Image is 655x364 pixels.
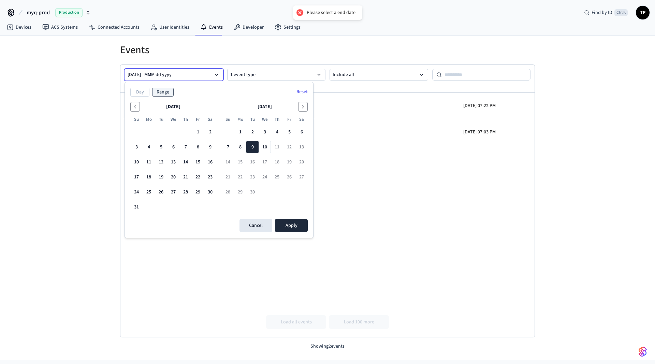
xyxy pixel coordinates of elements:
button: Thursday, August 21st, 2025 [179,171,192,183]
button: Friday, September 5th, 2025 [283,126,295,138]
button: Friday, August 1st, 2025 [192,126,204,138]
button: Sunday, August 17th, 2025 [130,171,143,183]
a: Developer [228,21,269,33]
button: Wednesday, August 13th, 2025 [167,156,179,168]
th: Monday [143,116,155,123]
a: Events [195,21,228,33]
button: Wednesday, August 27th, 2025 [167,186,179,198]
th: Monday [234,116,246,123]
button: Thursday, August 14th, 2025 [179,156,192,168]
button: Wednesday, August 20th, 2025 [167,171,179,183]
a: Connected Accounts [83,21,145,33]
th: Wednesday [167,116,179,123]
button: Tuesday, August 5th, 2025 [155,141,167,153]
button: Reset [292,86,312,97]
th: Sunday [222,116,234,123]
a: User Identities [145,21,195,33]
button: Sunday, September 14th, 2025 [222,156,234,168]
button: Saturday, August 16th, 2025 [204,156,216,168]
button: Monday, August 11th, 2025 [143,156,155,168]
button: Friday, September 26th, 2025 [283,171,295,183]
button: Thursday, August 28th, 2025 [179,186,192,198]
th: Tuesday [246,116,259,123]
button: Thursday, September 4th, 2025 [271,126,283,138]
button: Cancel [239,219,272,232]
button: Tuesday, September 9th, 2025, selected [246,141,259,153]
button: Friday, August 29th, 2025 [192,186,204,198]
p: [DATE] 07:22 PM [463,102,496,109]
th: Friday [283,116,295,123]
button: Saturday, September 6th, 2025 [295,126,308,138]
button: Day [130,88,149,97]
button: Saturday, August 23rd, 2025 [204,171,216,183]
button: Thursday, September 11th, 2025 [271,141,283,153]
button: Monday, September 22nd, 2025 [234,171,246,183]
button: Sunday, September 28th, 2025 [222,186,234,198]
button: Monday, September 15th, 2025 [234,156,246,168]
th: Thursday [271,116,283,123]
a: ACS Systems [37,21,83,33]
span: myq-prod [27,9,50,17]
img: SeamLogoGradient.69752ec5.svg [639,346,647,357]
button: Saturday, September 27th, 2025 [295,171,308,183]
button: Go to the Next Month [298,102,308,112]
button: Tuesday, September 16th, 2025 [246,156,259,168]
button: Today, Wednesday, September 10th, 2025 [259,141,271,153]
div: Find by IDCtrl K [579,6,633,19]
span: Find by ID [592,9,612,16]
button: Sunday, August 10th, 2025 [130,156,143,168]
button: Monday, September 1st, 2025 [234,126,246,138]
button: Wednesday, August 6th, 2025 [167,141,179,153]
button: Sunday, September 21st, 2025 [222,171,234,183]
button: Tuesday, August 12th, 2025 [155,156,167,168]
a: Settings [269,21,306,33]
button: Sunday, August 24th, 2025 [130,186,143,198]
button: Saturday, August 2nd, 2025 [204,126,216,138]
span: Ctrl K [614,9,628,16]
button: Sunday, August 3rd, 2025 [130,141,143,153]
button: [DATE] - MMM dd yyyy [125,69,223,81]
button: Monday, August 18th, 2025 [143,171,155,183]
button: Wednesday, September 3rd, 2025 [259,126,271,138]
button: Saturday, September 13th, 2025 [295,141,308,153]
th: Saturday [204,116,216,123]
a: Devices [1,21,37,33]
button: Tuesday, September 2nd, 2025 [246,126,259,138]
button: Friday, September 12th, 2025 [283,141,295,153]
button: Wednesday, September 24th, 2025 [259,171,271,183]
button: 1 event type [227,69,326,81]
th: Sunday [130,116,143,123]
p: Showing 2 events [120,343,535,350]
span: TP [637,6,649,19]
button: Monday, August 4th, 2025 [143,141,155,153]
button: Tuesday, August 26th, 2025 [155,186,167,198]
button: Friday, August 15th, 2025 [192,156,204,168]
button: Include all [330,69,428,81]
button: Tuesday, August 19th, 2025 [155,171,167,183]
h1: Events [120,44,535,56]
button: Apply [275,219,308,232]
button: Friday, August 22nd, 2025 [192,171,204,183]
table: September 2025 [222,116,308,198]
div: Please select a end date [307,10,355,16]
button: Thursday, August 7th, 2025 [179,141,192,153]
button: TP [636,6,650,19]
span: [DATE] [166,103,180,110]
span: Production [55,8,83,17]
button: Friday, August 8th, 2025 [192,141,204,153]
button: Saturday, August 9th, 2025 [204,141,216,153]
button: Thursday, September 18th, 2025 [271,156,283,168]
button: Reset event type filter [223,81,276,92]
button: Friday, September 19th, 2025 [283,156,295,168]
th: Thursday [179,116,192,123]
button: Thursday, September 25th, 2025 [271,171,283,183]
button: Saturday, August 30th, 2025 [204,186,216,198]
button: Sunday, September 7th, 2025 [222,141,234,153]
button: Monday, September 29th, 2025 [234,186,246,198]
th: Saturday [295,116,308,123]
button: Sunday, August 31st, 2025 [130,201,143,213]
p: [DATE] 07:03 PM [463,129,496,135]
button: Saturday, September 20th, 2025 [295,156,308,168]
button: Monday, September 8th, 2025 [234,141,246,153]
button: Monday, August 25th, 2025 [143,186,155,198]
